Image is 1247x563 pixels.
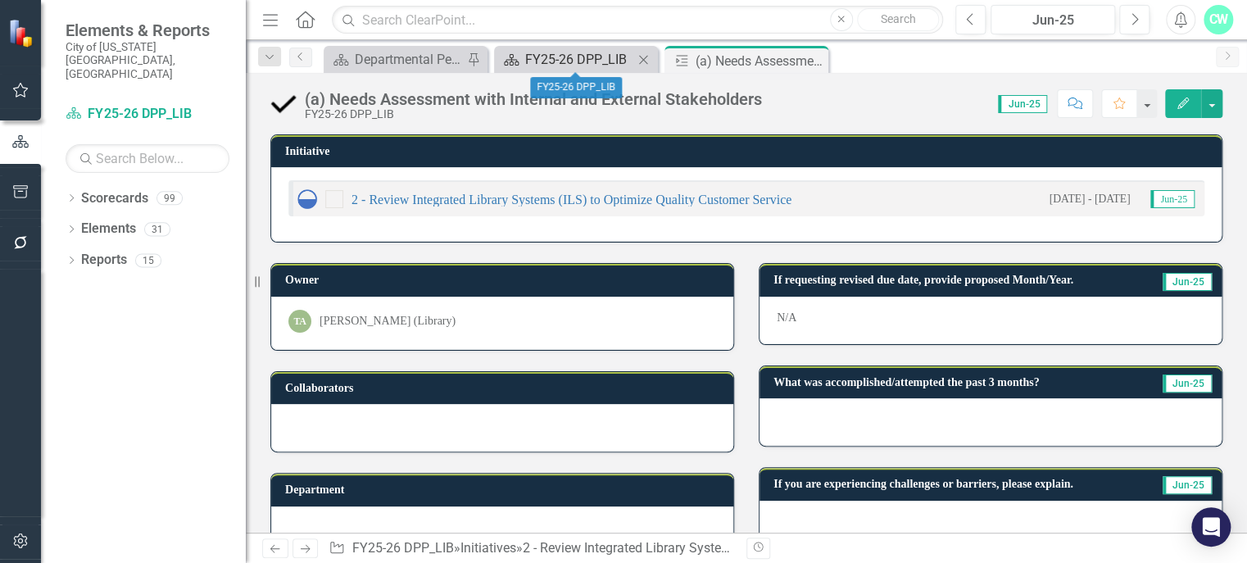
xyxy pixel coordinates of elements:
button: Jun-25 [991,5,1115,34]
a: 2 - Review Integrated Library Systems (ILS) to Optimize Quality Customer Service [523,540,988,556]
div: 15 [135,253,161,267]
a: Scorecards [81,189,148,208]
div: TA [288,310,311,333]
img: In Progress [297,189,317,209]
button: CW [1204,5,1233,34]
div: Departmental Performance Plans [355,49,463,70]
h3: If requesting revised due date, provide proposed Month/Year. [773,274,1150,286]
span: Jun-25 [1163,476,1212,494]
h3: Initiative [285,145,1213,157]
a: FY25-26 DPP_LIB [66,105,229,124]
div: FY25-26 DPP_LIB [530,77,622,98]
span: Jun-25 [1163,375,1212,393]
small: City of [US_STATE][GEOGRAPHIC_DATA], [GEOGRAPHIC_DATA] [66,40,229,80]
div: 99 [156,191,183,205]
span: Search [880,12,915,25]
div: 31 [144,222,170,236]
h3: Owner [285,274,725,286]
a: FY25-26 DPP_LIB [352,540,454,556]
span: Jun-25 [1163,273,1212,291]
a: Initiatives [460,540,516,556]
div: » » » [329,539,733,558]
a: Departmental Performance Plans [328,49,463,70]
input: Search Below... [66,144,229,173]
h3: Department [285,484,725,496]
input: Search ClearPoint... [332,6,943,34]
span: Elements & Reports [66,20,229,40]
a: Elements [81,220,136,238]
h3: What was accomplished/attempted the past 3 months? [773,376,1143,388]
a: Reports [81,251,127,270]
div: [PERSON_NAME] (Library) [320,313,456,329]
img: Completed [270,91,297,117]
div: N/A [760,297,1222,344]
span: Jun-25 [998,95,1047,113]
h3: If you are experiencing challenges or barriers, please explain. [773,478,1150,490]
button: Search [857,8,939,31]
div: (a) Needs Assessment with Internal and External Stakeholders [305,90,762,108]
div: FY25-26 DPP_LIB [525,49,633,70]
a: 2 - Review Integrated Library Systems (ILS) to Optimize Quality Customer Service [351,193,791,207]
div: FY25-26 DPP_LIB [305,108,762,120]
span: Jun-25 [1150,190,1195,208]
div: Open Intercom Messenger [1191,507,1231,547]
h3: Collaborators [285,382,725,394]
div: (a) Needs Assessment with Internal and External Stakeholders [696,51,824,71]
div: Jun-25 [996,11,1109,30]
small: [DATE] - [DATE] [1049,191,1130,207]
a: FY25-26 DPP_LIB [498,49,633,70]
img: ClearPoint Strategy [7,17,39,48]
